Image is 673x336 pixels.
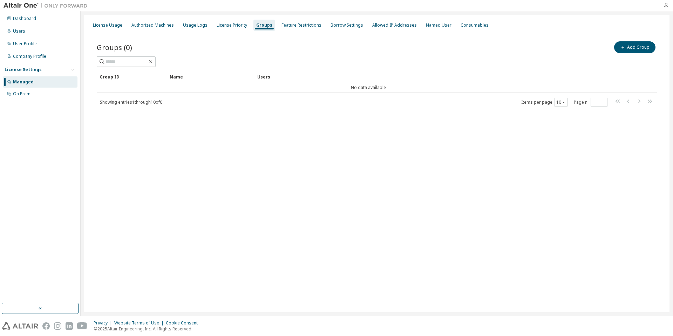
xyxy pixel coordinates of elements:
[13,16,36,21] div: Dashboard
[13,79,34,85] div: Managed
[256,22,272,28] div: Groups
[100,71,164,82] div: Group ID
[574,98,607,107] span: Page n.
[94,326,202,332] p: © 2025 Altair Engineering, Inc. All Rights Reserved.
[257,71,637,82] div: Users
[42,322,50,330] img: facebook.svg
[426,22,451,28] div: Named User
[217,22,247,28] div: License Priority
[166,320,202,326] div: Cookie Consent
[331,22,363,28] div: Borrow Settings
[5,67,42,73] div: License Settings
[13,28,25,34] div: Users
[97,42,132,52] span: Groups (0)
[100,99,162,105] span: Showing entries 1 through 10 of 0
[54,322,61,330] img: instagram.svg
[614,41,655,53] button: Add Group
[183,22,208,28] div: Usage Logs
[461,22,489,28] div: Consumables
[94,320,114,326] div: Privacy
[93,22,122,28] div: License Usage
[13,54,46,59] div: Company Profile
[114,320,166,326] div: Website Terms of Use
[2,322,38,330] img: altair_logo.svg
[521,98,567,107] span: Items per page
[556,100,566,105] button: 10
[281,22,321,28] div: Feature Restrictions
[131,22,174,28] div: Authorized Machines
[4,2,91,9] img: Altair One
[66,322,73,330] img: linkedin.svg
[97,82,640,93] td: No data available
[77,322,87,330] img: youtube.svg
[13,41,37,47] div: User Profile
[170,71,252,82] div: Name
[372,22,417,28] div: Allowed IP Addresses
[13,91,30,97] div: On Prem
